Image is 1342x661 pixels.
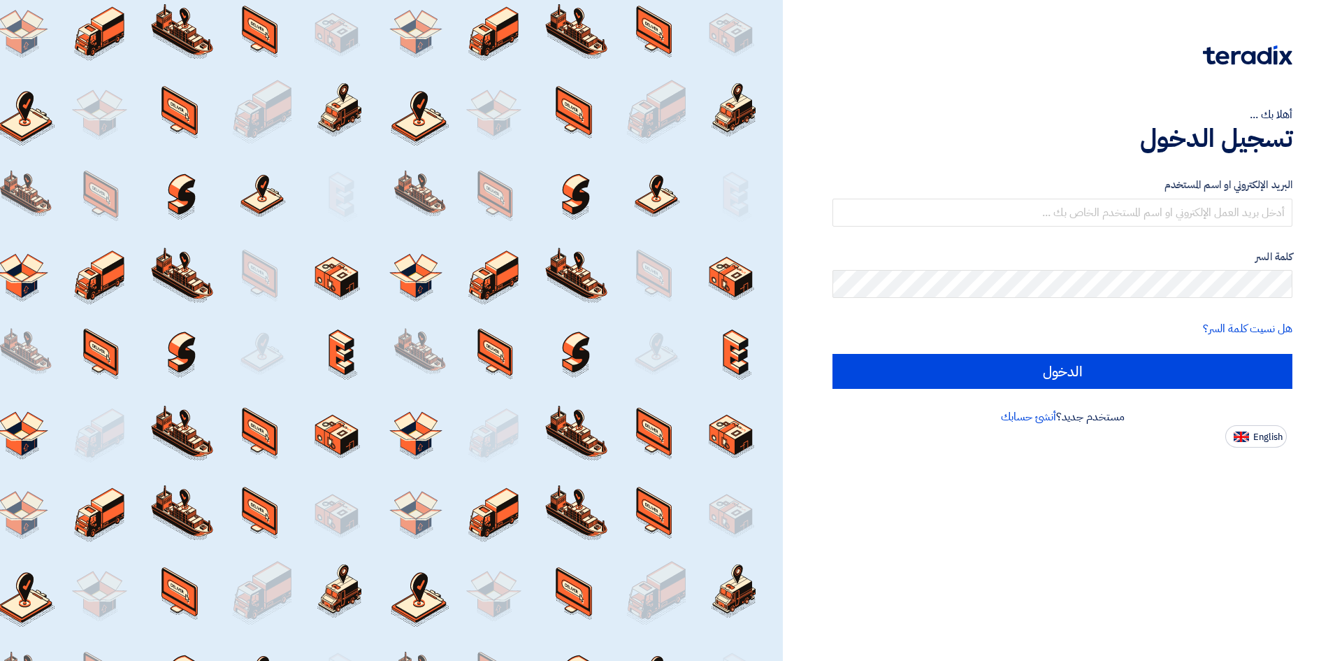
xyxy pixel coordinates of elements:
div: مستخدم جديد؟ [832,408,1292,425]
span: English [1253,432,1283,442]
img: Teradix logo [1203,45,1292,65]
input: أدخل بريد العمل الإلكتروني او اسم المستخدم الخاص بك ... [832,199,1292,227]
img: en-US.png [1234,432,1249,442]
button: English [1225,425,1287,448]
input: الدخول [832,354,1292,389]
a: أنشئ حسابك [1001,408,1056,425]
h1: تسجيل الدخول [832,123,1292,154]
a: هل نسيت كلمة السر؟ [1203,320,1292,337]
label: البريد الإلكتروني او اسم المستخدم [832,177,1292,193]
div: أهلا بك ... [832,106,1292,123]
label: كلمة السر [832,249,1292,265]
